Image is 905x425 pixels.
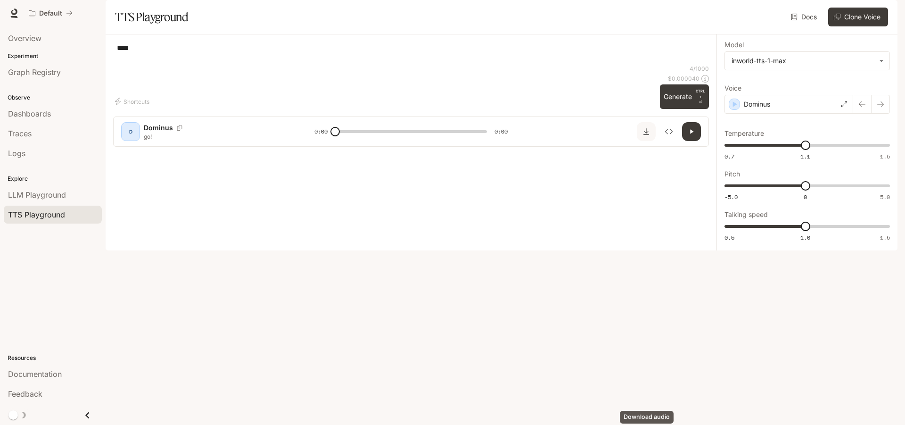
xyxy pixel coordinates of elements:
[690,65,709,73] p: 4 / 1000
[123,124,138,139] div: D
[115,8,188,26] h1: TTS Playground
[724,193,738,201] span: -5.0
[880,193,890,201] span: 5.0
[724,152,734,160] span: 0.7
[660,84,709,109] button: GenerateCTRL +⏎
[725,52,889,70] div: inworld-tts-1-max
[800,233,810,242] span: 1.0
[494,127,508,136] span: 0:00
[732,56,874,66] div: inworld-tts-1-max
[637,122,656,141] button: Download audio
[828,8,888,26] button: Clone Voice
[724,42,744,48] p: Model
[113,94,153,109] button: Shortcuts
[724,233,734,242] span: 0.5
[668,75,699,83] p: $ 0.000040
[724,211,768,218] p: Talking speed
[25,4,77,23] button: All workspaces
[620,411,674,424] div: Download audio
[144,123,173,133] p: Dominus
[696,88,705,105] p: ⏎
[724,85,741,92] p: Voice
[173,125,186,131] button: Copy Voice ID
[724,171,740,177] p: Pitch
[659,122,678,141] button: Inspect
[144,133,292,141] p: go!
[696,88,705,100] p: CTRL +
[724,130,764,137] p: Temperature
[880,233,890,242] span: 1.5
[880,152,890,160] span: 1.5
[744,100,770,109] p: Dominus
[800,152,810,160] span: 1.1
[39,9,62,17] p: Default
[804,193,807,201] span: 0
[789,8,821,26] a: Docs
[314,127,328,136] span: 0:00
